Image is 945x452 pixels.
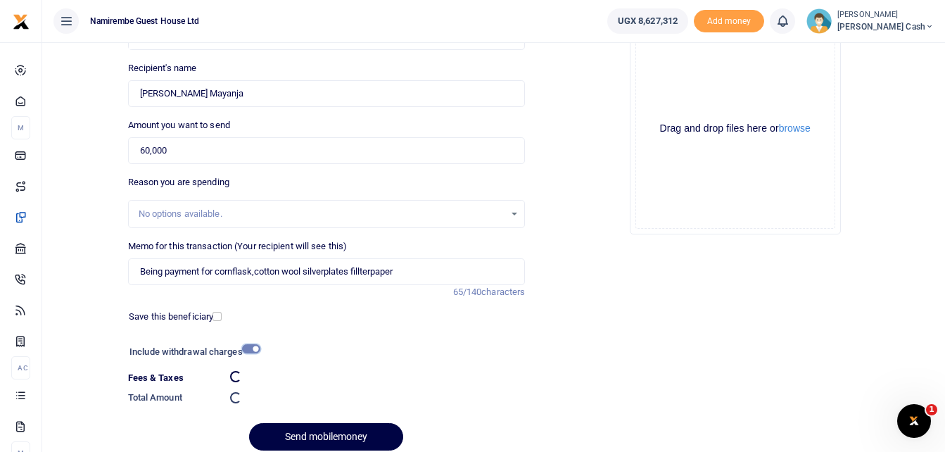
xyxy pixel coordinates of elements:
[139,207,505,221] div: No options available.
[13,13,30,30] img: logo-small
[779,123,811,133] button: browse
[630,23,841,234] div: File Uploader
[926,404,937,415] span: 1
[897,404,931,438] iframe: Intercom live chat
[694,10,764,33] li: Toup your wallet
[249,423,403,451] button: Send mobilemoney
[694,10,764,33] span: Add money
[11,356,30,379] li: Ac
[481,287,525,297] span: characters
[618,14,678,28] span: UGX 8,627,312
[453,287,482,297] span: 65/140
[128,258,526,285] input: Enter extra information
[602,8,694,34] li: Wallet ballance
[636,122,835,135] div: Drag and drop files here or
[13,15,30,26] a: logo-small logo-large logo-large
[122,371,224,385] dt: Fees & Taxes
[128,137,526,164] input: UGX
[128,175,229,189] label: Reason you are spending
[694,15,764,25] a: Add money
[806,8,832,34] img: profile-user
[128,118,230,132] label: Amount you want to send
[806,8,934,34] a: profile-user [PERSON_NAME] [PERSON_NAME] Cash
[128,61,197,75] label: Recipient's name
[129,310,213,324] label: Save this beneficiary
[128,239,348,253] label: Memo for this transaction (Your recipient will see this)
[84,15,205,27] span: Namirembe Guest House Ltd
[128,80,526,107] input: Loading name...
[837,20,934,33] span: [PERSON_NAME] Cash
[11,116,30,139] li: M
[128,392,219,403] h6: Total Amount
[129,346,254,358] h6: Include withdrawal charges
[607,8,688,34] a: UGX 8,627,312
[837,9,934,21] small: [PERSON_NAME]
